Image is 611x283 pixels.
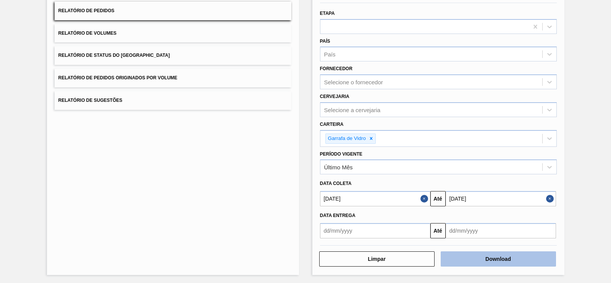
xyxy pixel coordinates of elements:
[420,191,430,206] button: Close
[319,251,435,267] button: Limpar
[320,94,349,99] label: Cervejaria
[58,8,115,13] span: Relatório de Pedidos
[320,122,344,127] label: Carteira
[320,151,362,157] label: Período Vigente
[324,106,381,113] div: Selecione a cervejaria
[320,213,356,218] span: Data entrega
[430,191,446,206] button: Até
[320,11,335,16] label: Etapa
[320,191,430,206] input: dd/mm/yyyy
[55,2,291,20] button: Relatório de Pedidos
[430,223,446,238] button: Até
[55,91,291,110] button: Relatório de Sugestões
[441,251,556,267] button: Download
[324,164,353,170] div: Último Mês
[324,79,383,85] div: Selecione o fornecedor
[320,181,352,186] span: Data coleta
[55,24,291,43] button: Relatório de Volumes
[320,39,330,44] label: País
[55,69,291,87] button: Relatório de Pedidos Originados por Volume
[58,75,178,80] span: Relatório de Pedidos Originados por Volume
[326,134,367,143] div: Garrafa de Vidro
[446,223,556,238] input: dd/mm/yyyy
[58,53,170,58] span: Relatório de Status do [GEOGRAPHIC_DATA]
[320,66,352,71] label: Fornecedor
[446,191,556,206] input: dd/mm/yyyy
[324,51,336,58] div: País
[320,223,430,238] input: dd/mm/yyyy
[58,98,123,103] span: Relatório de Sugestões
[58,31,116,36] span: Relatório de Volumes
[55,46,291,65] button: Relatório de Status do [GEOGRAPHIC_DATA]
[546,191,556,206] button: Close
